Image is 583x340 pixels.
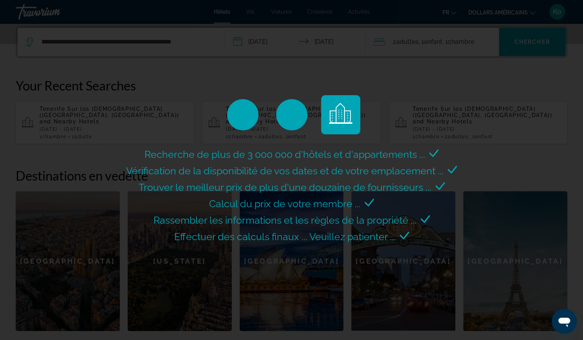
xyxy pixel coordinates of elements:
span: Recherche de plus de 3 000 000 d'hôtels et d'appartements ... [144,148,425,160]
span: Rassembler les informations et les règles de la propriété ... [153,214,417,226]
span: Calcul du prix de votre membre ... [209,198,361,210]
span: Effectuer des calculs finaux ... Veuillez patienter ... [174,231,396,242]
span: Vérification de la disponibilité de vos dates et de votre emplacement ... [126,165,444,177]
iframe: Bouton de lancement de la fenêtre de messagerie [552,309,577,334]
span: Trouver le meilleur prix de plus d'une douzaine de fournisseurs ... [139,181,431,193]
